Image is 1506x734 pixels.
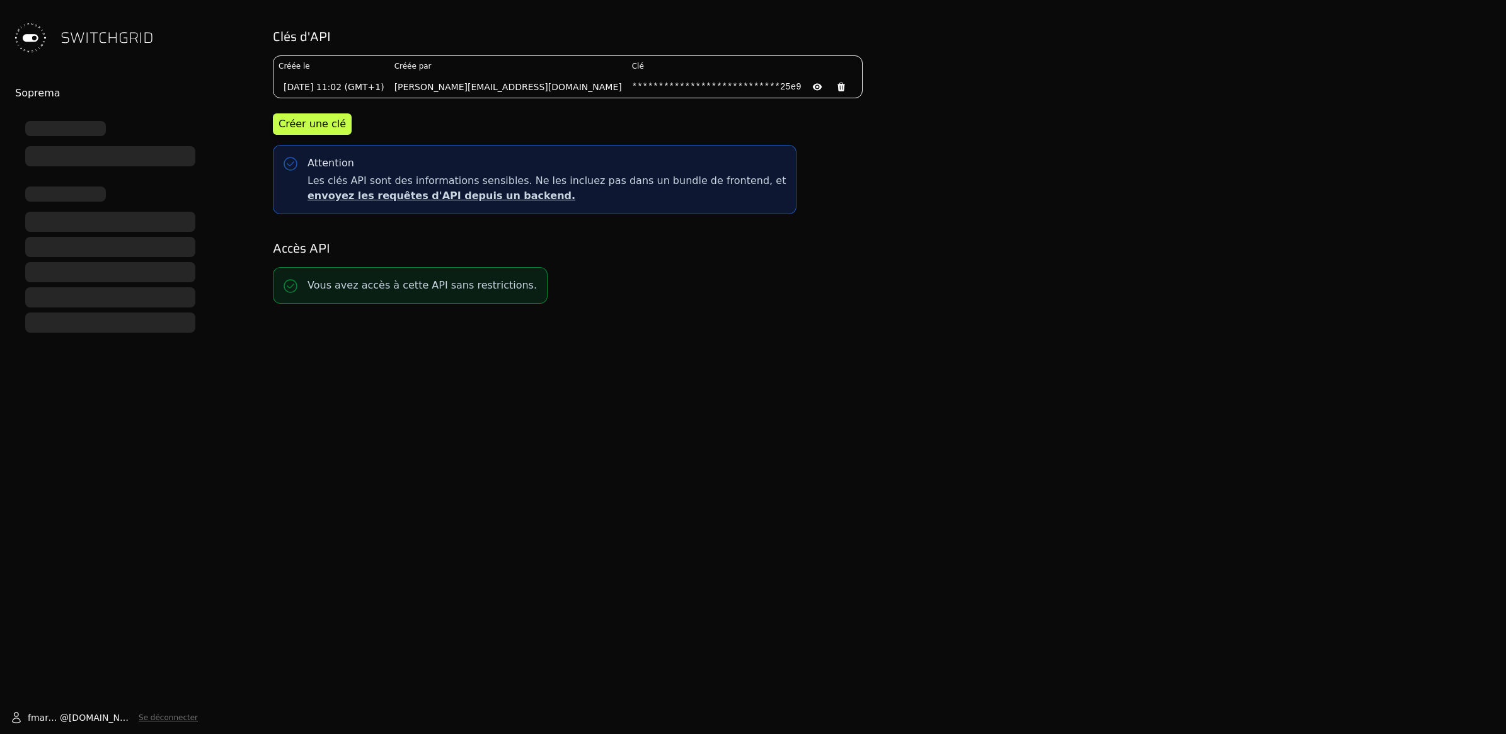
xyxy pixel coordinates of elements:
h2: Clés d'API [273,28,1447,45]
th: Créée par [389,56,627,76]
span: SWITCHGRID [60,28,154,48]
div: Attention [308,156,354,171]
span: fmarcon [28,711,60,724]
div: Soprema [15,86,208,101]
button: Créer une clé [273,113,352,135]
span: @ [60,711,69,724]
img: Switchgrid Logo [10,18,50,58]
p: envoyez les requêtes d'API depuis un backend. [308,188,786,204]
p: Vous avez accès à cette API sans restrictions. [308,278,537,293]
th: Clé [627,56,862,76]
span: [DOMAIN_NAME] [69,711,134,724]
td: [DATE] 11:02 (GMT+1) [273,76,389,98]
td: [PERSON_NAME][EMAIL_ADDRESS][DOMAIN_NAME] [389,76,627,98]
th: Créée le [273,56,389,76]
button: Se déconnecter [139,713,198,723]
span: Les clés API sont des informations sensibles. Ne les incluez pas dans un bundle de frontend, et [308,173,786,204]
div: Créer une clé [279,117,346,132]
h2: Accès API [273,239,1447,257]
